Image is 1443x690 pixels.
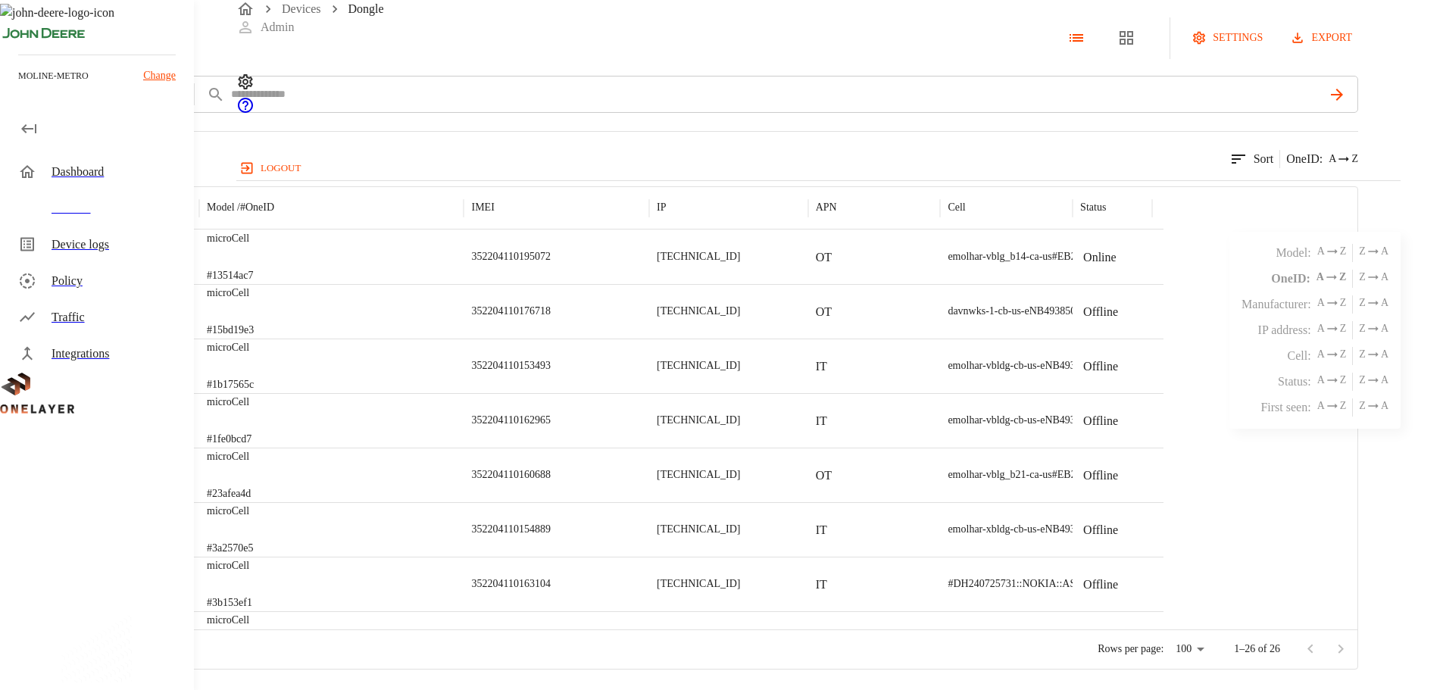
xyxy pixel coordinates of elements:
span: emolhar-vbldg-cb-us-eNB493830 [948,360,1091,371]
span: A [1317,270,1324,285]
p: OT [816,467,832,485]
p: Manufacturer : [1242,295,1311,314]
span: emolhar-vblg_b14-ca-us [948,251,1051,262]
p: 352204110153493 [471,358,550,373]
p: Offline [1083,412,1118,430]
span: #DH240725731::NOKIA::ASIB [948,578,1086,589]
p: microCell [207,286,254,301]
p: 352204110162965 [471,413,550,428]
p: #1fe0bcd7 [207,432,251,447]
span: A [1317,347,1325,362]
span: Z [1359,398,1366,414]
p: microCell [207,558,252,573]
p: microCell [207,231,253,246]
p: [TECHNICAL_ID] [657,304,740,319]
span: #EB211210886::NOKIA::FW2QQD [1052,469,1208,480]
span: # OneID [240,201,274,213]
span: Support Portal [236,104,255,117]
p: IT [816,412,827,430]
p: microCell [207,395,251,410]
p: microCell [207,449,251,464]
span: Z [1359,321,1366,336]
p: #15bd19e3 [207,323,254,338]
span: A [1381,295,1388,311]
p: microCell [207,613,253,628]
span: A [1381,373,1388,388]
p: First seen : [1260,398,1310,417]
button: logout [236,156,307,180]
span: A [1317,398,1325,414]
p: microCell [207,504,253,519]
span: A [1317,244,1325,259]
p: Cell : [1288,347,1311,365]
span: Z [1359,270,1366,285]
p: [TECHNICAL_ID] [657,522,740,537]
span: A [1381,244,1388,259]
p: OneID : [1271,270,1310,288]
p: Offline [1083,576,1118,594]
span: Z [1340,321,1347,336]
span: emolhar-xbldg-cb-us-eNB493831 [948,523,1091,535]
p: 352204110176718 [471,304,550,319]
p: [TECHNICAL_ID] [657,576,740,592]
p: #3a2570e5 [207,541,253,556]
p: Model : [1276,244,1310,262]
p: IMEI [471,200,494,215]
p: 352204110160688 [471,467,550,482]
div: emolhar-vbldg-cb-us-eNB493830 #DH240725611::NOKIA::ASIB [948,358,1229,373]
p: 352204110195072 [471,249,550,264]
p: IT [816,357,827,376]
p: 352204110154889 [471,522,550,537]
p: Rows per page: [1098,642,1163,657]
span: Z [1339,270,1346,285]
a: logout [236,156,1401,180]
span: #EB211311833::NOKIA::FW2QQD [1052,251,1208,262]
p: Offline [1083,521,1118,539]
span: Z [1359,347,1366,362]
p: #23afea4d [207,486,251,501]
p: Offline [1083,357,1118,376]
p: Model / [207,200,274,215]
p: IT [816,521,827,539]
span: Z [1340,347,1347,362]
p: microCell [207,340,254,355]
p: Status [1080,200,1106,215]
p: Cell [948,200,965,215]
span: Z [1340,373,1347,388]
p: Status : [1278,373,1311,391]
p: Offline [1083,467,1118,485]
span: emolhar-vblg_b21-ca-us [948,469,1051,480]
p: IP [657,200,666,215]
span: emolhar-vbldg-cb-us-eNB493830 [948,414,1091,426]
p: [TECHNICAL_ID] [657,358,740,373]
p: APN [816,200,837,215]
span: A [1317,321,1325,336]
p: [TECHNICAL_ID] [657,413,740,428]
span: Z [1340,244,1347,259]
p: Admin [261,18,294,36]
p: IT [816,576,827,594]
p: 1–26 of 26 [1234,642,1280,657]
p: OT [816,248,832,267]
p: Offline [1083,303,1118,321]
p: 352204110163104 [471,576,550,592]
p: #13514ac7 [207,268,253,283]
p: IP address : [1258,321,1311,339]
div: emolhar-vbldg-cb-us-eNB493830 #DH240725611::NOKIA::ASIB [948,413,1229,428]
span: A [1317,295,1325,311]
a: onelayer-support [236,104,255,117]
a: Devices [282,2,321,15]
p: #1b17565c [207,377,254,392]
p: [TECHNICAL_ID] [657,467,740,482]
div: 100 [1170,638,1210,660]
span: Z [1359,244,1366,259]
span: A [1381,321,1388,336]
span: Z [1340,295,1347,311]
span: Z [1340,398,1347,414]
span: A [1381,398,1388,414]
span: davnwks-1-cb-us-eNB493850 [948,305,1076,317]
span: A [1317,373,1325,388]
span: A [1381,270,1388,285]
p: OT [816,303,832,321]
p: [TECHNICAL_ID] [657,249,740,264]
